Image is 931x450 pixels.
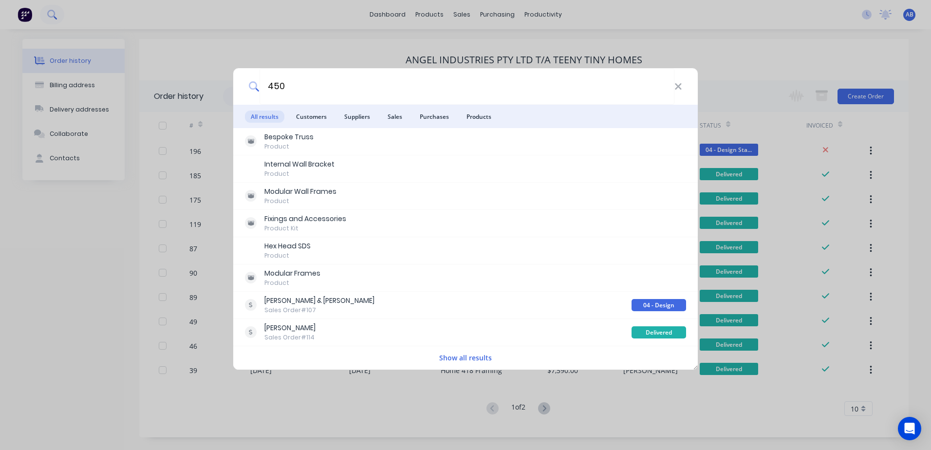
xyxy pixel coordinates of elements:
[264,268,320,279] div: Modular Frames
[245,111,284,123] span: All results
[264,251,311,260] div: Product
[264,279,320,287] div: Product
[264,187,336,197] div: Modular Wall Frames
[264,296,374,306] div: [PERSON_NAME] & [PERSON_NAME]
[414,111,455,123] span: Purchases
[264,197,336,206] div: Product
[382,111,408,123] span: Sales
[632,326,686,338] div: Delivered
[260,68,674,105] input: Start typing a customer or supplier name to create a new order...
[264,132,314,142] div: Bespoke Truss
[290,111,333,123] span: Customers
[264,323,316,333] div: [PERSON_NAME]
[264,306,374,315] div: Sales Order #107
[264,224,346,233] div: Product Kit
[264,169,335,178] div: Product
[898,417,921,440] div: Open Intercom Messenger
[264,241,311,251] div: Hex Head SDS
[461,111,497,123] span: Products
[264,142,314,151] div: Product
[264,333,316,342] div: Sales Order #114
[338,111,376,123] span: Suppliers
[436,352,495,363] button: Show all results
[632,299,686,311] div: 04 - Design Stage
[264,159,335,169] div: Internal Wall Bracket
[264,214,346,224] div: Fixings and Accessories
